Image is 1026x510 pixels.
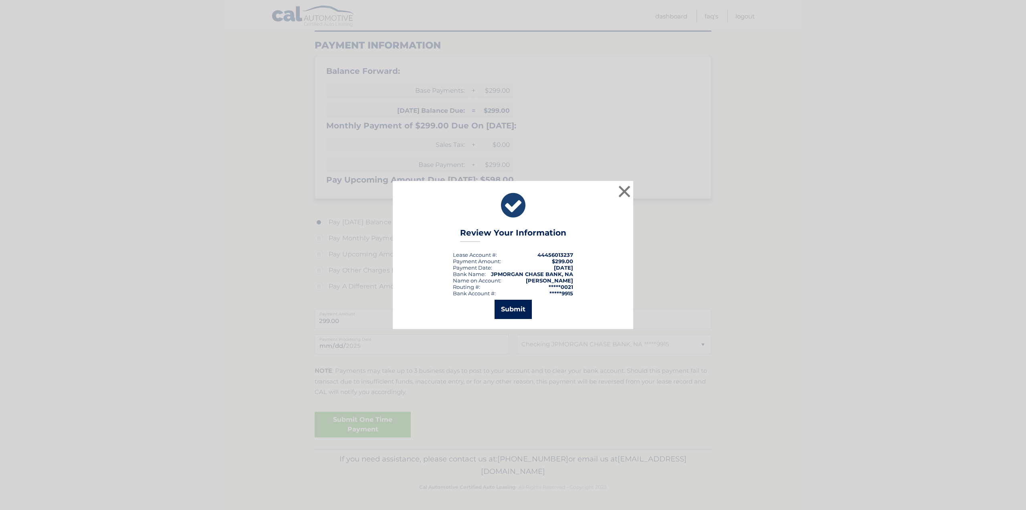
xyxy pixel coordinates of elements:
div: Payment Amount: [453,258,501,264]
h3: Review Your Information [460,228,566,242]
strong: [PERSON_NAME] [526,277,573,284]
button: × [616,183,632,199]
span: Payment Date [453,264,491,271]
strong: 44456013237 [537,252,573,258]
div: Name on Account: [453,277,501,284]
span: $299.00 [552,258,573,264]
span: [DATE] [554,264,573,271]
strong: JPMORGAN CHASE BANK, NA [491,271,573,277]
div: Lease Account #: [453,252,497,258]
div: Bank Account #: [453,290,496,297]
button: Submit [495,300,532,319]
div: : [453,264,492,271]
div: Bank Name: [453,271,486,277]
div: Routing #: [453,284,480,290]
